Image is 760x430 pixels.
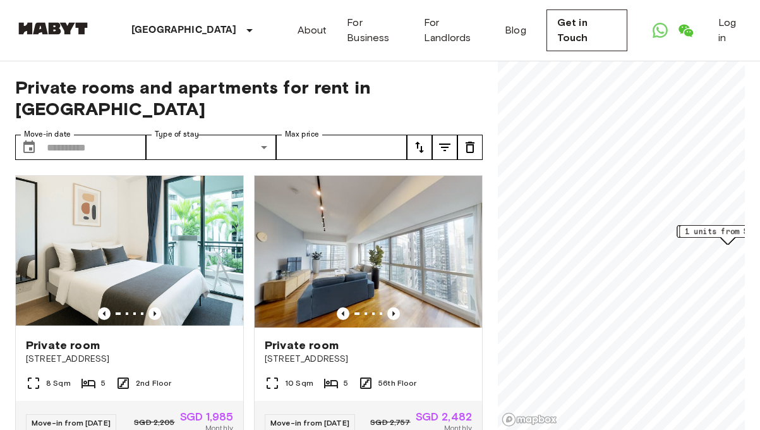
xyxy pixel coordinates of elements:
[298,23,327,38] a: About
[131,23,237,38] p: [GEOGRAPHIC_DATA]
[15,77,483,120] span: Private rooms and apartments for rent in [GEOGRAPHIC_DATA]
[370,417,410,428] span: SGD 2,757
[337,307,349,320] button: Previous image
[648,18,673,43] a: Open WhatsApp
[136,378,171,389] span: 2nd Floor
[16,176,243,328] img: Marketing picture of unit SG-01-083-001-005
[155,129,199,140] label: Type of stay
[98,307,111,320] button: Previous image
[673,18,698,43] a: Open WeChat
[16,135,42,160] button: Choose date
[378,378,417,389] span: 56th Floor
[148,307,161,320] button: Previous image
[424,15,485,46] a: For Landlords
[265,353,472,365] span: [STREET_ADDRESS]
[432,135,457,160] button: tune
[546,9,627,51] a: Get in Touch
[134,417,174,428] span: SGD 2,205
[255,176,482,328] img: Marketing picture of unit SG-01-072-003-04
[347,15,404,46] a: For Business
[285,129,319,140] label: Max price
[265,338,339,353] span: Private room
[180,411,233,422] span: SGD 1,985
[344,378,348,389] span: 5
[387,307,400,320] button: Previous image
[718,15,745,46] a: Log in
[502,412,557,427] a: Mapbox logo
[26,353,233,365] span: [STREET_ADDRESS]
[457,135,483,160] button: tune
[24,129,71,140] label: Move-in date
[270,418,349,427] span: Move-in from [DATE]
[285,378,313,389] span: 10 Sqm
[46,378,71,389] span: 8 Sqm
[101,378,106,389] span: 5
[15,22,91,35] img: Habyt
[32,418,111,427] span: Move-in from [DATE]
[407,135,432,160] button: tune
[26,338,100,353] span: Private room
[416,411,472,422] span: SGD 2,482
[505,23,526,38] a: Blog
